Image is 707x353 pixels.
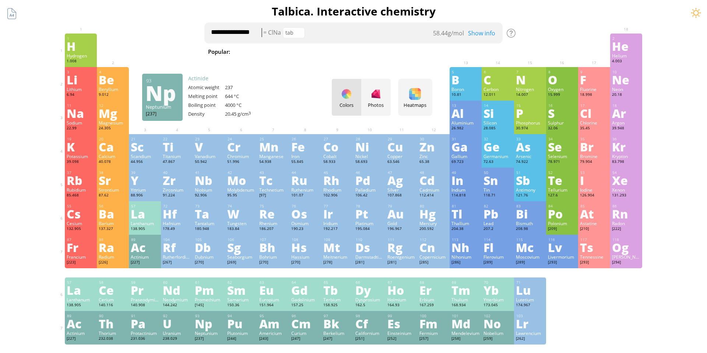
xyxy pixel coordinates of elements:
[260,137,288,141] div: 25
[67,107,95,119] div: Na
[612,141,640,153] div: Kr
[163,208,191,220] div: Hf
[188,84,225,91] div: Atomic weight
[163,204,191,209] div: 72
[355,47,374,56] span: HCl
[388,170,416,175] div: 47
[99,103,127,108] div: 12
[612,204,640,209] div: 86
[67,36,95,41] div: 1
[395,52,397,56] sub: 4
[188,111,225,117] div: Density
[67,187,95,193] div: Rubidium
[356,204,384,209] div: 78
[483,86,512,92] div: Carbon
[335,52,338,56] sub: 2
[516,92,544,98] div: 14.007
[483,187,512,193] div: Tin
[548,187,576,193] div: Tellurium
[227,187,256,193] div: Molybdenum
[323,174,352,186] div: Rh
[516,153,544,159] div: Arsenic
[516,107,544,119] div: P
[259,193,288,199] div: [97]
[131,174,159,186] div: Y
[99,86,127,92] div: Beryllium
[548,159,576,165] div: 78.971
[400,102,430,108] div: Heatmaps
[67,103,95,108] div: 11
[131,204,159,209] div: 57
[227,159,256,165] div: 51.996
[612,159,640,165] div: 83.798
[163,174,191,186] div: Zr
[146,111,179,116] div: [237]
[195,220,223,226] div: Tantalum
[225,111,262,117] div: 20.45 g/cm
[163,220,191,226] div: Hafnium
[451,153,480,159] div: Gallium
[483,193,512,199] div: 118.71
[131,187,159,193] div: Yttrium
[376,47,423,56] span: H SO + NaOH
[291,174,320,186] div: Ru
[580,92,608,98] div: 18.998
[612,137,640,141] div: 36
[483,120,512,126] div: Silicon
[355,220,384,226] div: Platinum
[291,220,320,226] div: Osmium
[345,52,348,56] sub: 4
[263,28,281,36] span: ClNa
[433,29,464,37] div: g/mol
[227,220,256,226] div: Tungsten
[612,70,640,74] div: 10
[548,126,576,132] div: 32.06
[208,47,236,57] div: Popular:
[425,47,457,56] span: Methane
[548,103,576,108] div: 16
[516,174,544,186] div: Sb
[131,153,159,159] div: Scandium
[548,153,576,159] div: Selenium
[580,170,608,175] div: 53
[195,159,223,165] div: 50.942
[483,126,512,132] div: 28.085
[323,141,352,153] div: Co
[225,93,262,99] div: 644 °C
[516,120,544,126] div: Phosphorus
[355,141,384,153] div: Ni
[580,74,608,85] div: F
[451,86,480,92] div: Boron
[420,204,448,209] div: 80
[483,174,512,186] div: Sn
[225,84,262,91] div: 237
[163,141,191,153] div: Ti
[195,170,223,175] div: 41
[195,187,223,193] div: Niobium
[516,126,544,132] div: 30.974
[67,220,95,226] div: Cesium
[131,208,159,220] div: La
[580,126,608,132] div: 35.45
[612,36,640,41] div: 2
[433,29,448,37] span: 58.44
[387,159,416,165] div: 63.546
[195,208,223,220] div: Ta
[612,153,640,159] div: Krypton
[451,193,480,199] div: 114.818
[67,204,95,209] div: 55
[612,40,640,52] div: He
[67,170,95,175] div: 37
[146,104,179,110] div: Neptunium
[516,103,544,108] div: 15
[452,204,480,209] div: 81
[483,92,512,98] div: 12.011
[355,153,384,159] div: Nickel
[227,153,256,159] div: Chromium
[67,126,95,132] div: 22.99
[131,141,159,153] div: Sc
[452,103,480,108] div: 13
[361,102,391,108] div: Photos
[580,159,608,165] div: 79.904
[548,141,576,153] div: Se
